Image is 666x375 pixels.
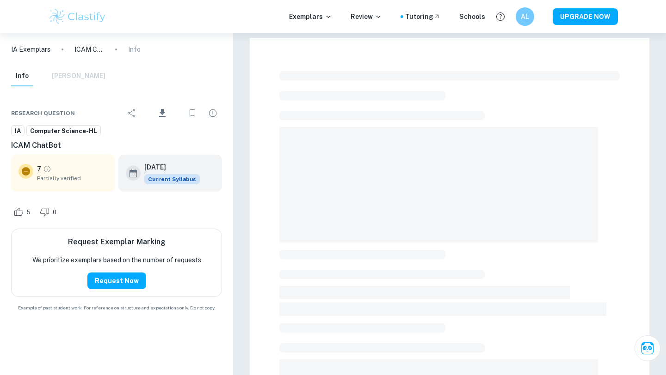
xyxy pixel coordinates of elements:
[183,104,202,122] div: Bookmark
[48,208,62,217] span: 0
[11,205,36,219] div: Like
[11,140,222,151] h6: ICAM ChatBot
[11,109,75,117] span: Research question
[123,104,141,122] div: Share
[520,12,530,22] h6: AL
[203,104,222,122] div: Report issue
[11,66,33,86] button: Info
[87,272,146,289] button: Request Now
[143,101,181,125] div: Download
[74,44,104,54] p: ICAM ChatBot
[128,44,141,54] p: Info
[405,12,441,22] a: Tutoring
[37,174,107,182] span: Partially verified
[553,8,618,25] button: UPGRADE NOW
[32,255,201,265] p: We prioritize exemplars based on the number of requests
[11,44,50,54] a: IA Exemplars
[289,12,332,22] p: Exemplars
[635,335,660,361] button: Ask Clai
[68,236,166,248] h6: Request Exemplar Marking
[351,12,382,22] p: Review
[144,162,192,172] h6: [DATE]
[12,127,24,136] span: IA
[516,7,534,26] button: AL
[11,304,222,311] span: Example of past student work. For reference on structure and expectations only. Do not copy.
[26,125,101,137] a: Computer Science-HL
[37,164,41,174] p: 7
[459,12,485,22] a: Schools
[43,165,51,173] a: Grade partially verified
[144,174,200,184] div: This exemplar is based on the current syllabus. Feel free to refer to it for inspiration/ideas wh...
[144,174,200,184] span: Current Syllabus
[493,9,508,24] button: Help and Feedback
[21,208,36,217] span: 5
[37,205,62,219] div: Dislike
[48,7,107,26] img: Clastify logo
[11,125,25,137] a: IA
[27,127,100,136] span: Computer Science-HL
